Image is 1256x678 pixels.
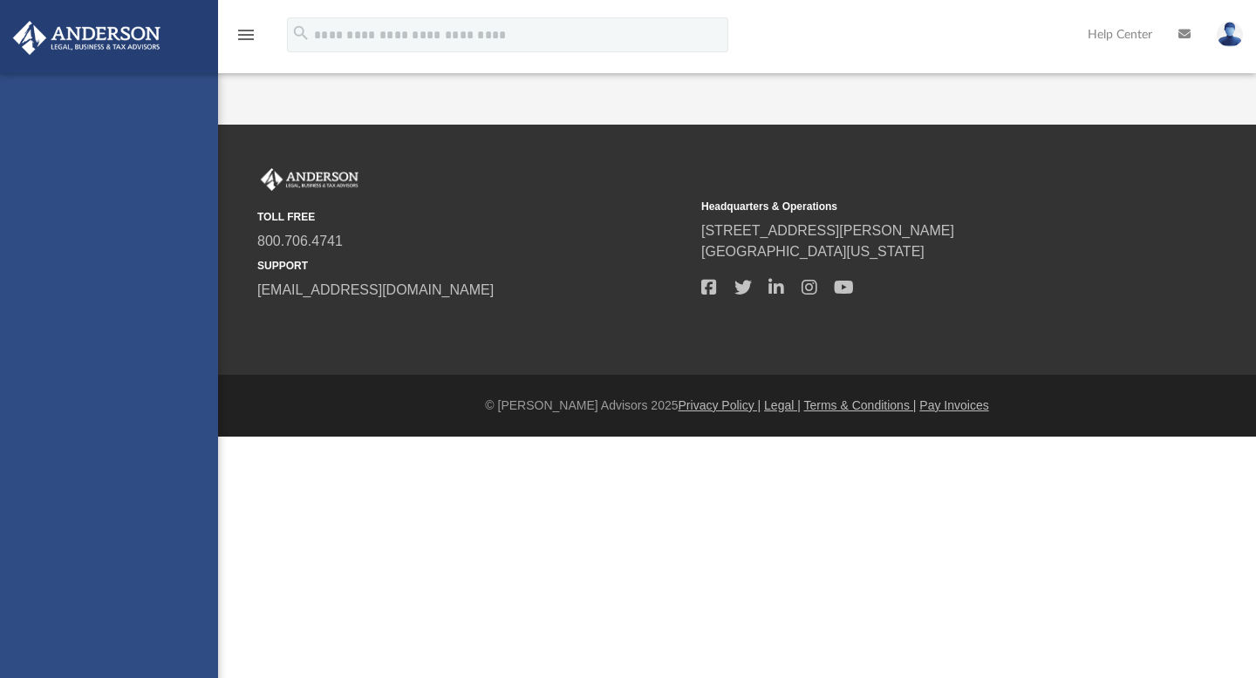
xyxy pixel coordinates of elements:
[8,21,166,55] img: Anderson Advisors Platinum Portal
[291,24,311,43] i: search
[218,397,1256,415] div: © [PERSON_NAME] Advisors 2025
[235,24,256,45] i: menu
[701,199,1133,214] small: Headquarters & Operations
[257,209,689,225] small: TOLL FREE
[257,168,362,191] img: Anderson Advisors Platinum Portal
[919,398,988,412] a: Pay Invoices
[701,223,954,238] a: [STREET_ADDRESS][PERSON_NAME]
[701,244,925,259] a: [GEOGRAPHIC_DATA][US_STATE]
[804,398,917,412] a: Terms & Conditions |
[257,282,494,297] a: [EMAIL_ADDRESS][DOMAIN_NAME]
[764,398,801,412] a: Legal |
[679,398,761,412] a: Privacy Policy |
[235,33,256,45] a: menu
[257,258,689,274] small: SUPPORT
[257,234,343,248] a: 800.706.4741
[1217,22,1243,47] img: User Pic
